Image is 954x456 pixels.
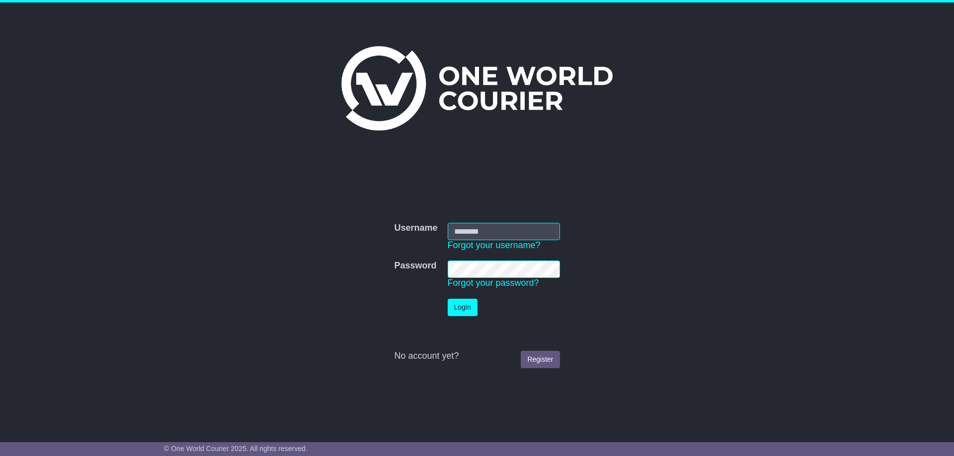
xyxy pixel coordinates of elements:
button: Login [448,299,477,316]
label: Password [394,261,436,271]
a: Forgot your password? [448,278,539,288]
a: Forgot your username? [448,240,541,250]
span: © One World Courier 2025. All rights reserved. [164,445,308,453]
a: Register [521,351,559,368]
img: One World [341,46,613,130]
label: Username [394,223,437,234]
div: No account yet? [394,351,559,362]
